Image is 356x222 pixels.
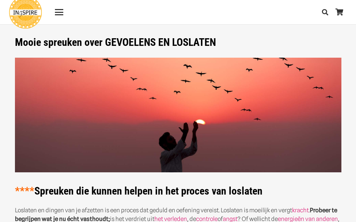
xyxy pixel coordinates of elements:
[15,185,262,197] strong: Spreuken die kunnen helpen in het proces van loslaten
[50,8,68,16] a: Menu
[318,3,332,21] a: Zoeken
[15,58,341,172] img: Loslaten quotes - spreuken over leren loslaten en, accepteren, gedachten loslaten en controle ler...
[15,36,341,49] h1: Mooie spreuken over GEVOELENS EN LOSLATEN
[292,207,309,214] a: kracht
